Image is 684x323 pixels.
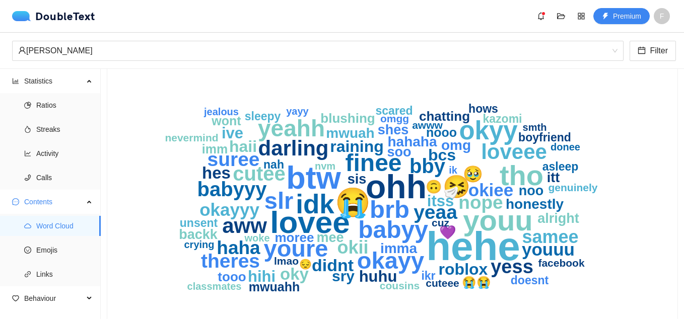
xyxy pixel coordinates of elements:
[275,230,314,245] text: moree
[263,158,284,171] text: nah
[426,277,459,289] text: cuteee
[538,257,585,269] text: facebook
[24,126,31,133] span: fire
[459,116,518,145] text: okyy
[187,281,242,292] text: classmates
[432,217,449,228] text: cuz
[518,131,571,144] text: boyfriend
[439,224,456,240] text: 💜
[463,204,533,236] text: youu
[296,189,334,219] text: idk
[199,200,259,219] text: okayyy
[380,280,420,291] text: cousins
[554,12,569,20] span: folder-open
[660,8,664,24] span: F
[201,250,260,272] text: theres
[553,8,569,24] button: folder-open
[18,41,608,60] div: [PERSON_NAME]
[427,192,454,210] text: itss
[551,141,580,152] text: donee
[443,174,470,200] text: 🤧
[12,198,19,205] span: message
[233,163,286,185] text: cutee
[533,8,549,24] button: bell
[326,125,374,141] text: mwuah
[202,142,228,156] text: imm
[165,132,218,143] text: nevermind
[426,125,457,139] text: nooo
[378,122,409,137] text: shes
[547,170,560,185] text: itt
[197,178,267,200] text: babyyy
[286,106,309,117] text: yayy
[638,46,646,56] span: calendar
[458,192,503,213] text: nope
[468,180,514,200] text: okiee
[18,41,618,60] span: Atsuki Kamurizaki
[280,265,309,283] text: oky
[12,11,95,21] a: logoDoubleText
[630,41,676,61] button: calendarFilter
[245,110,281,123] text: sleepy
[218,269,246,284] text: tooo
[24,150,31,157] span: line-chart
[573,8,589,24] button: appstore
[36,119,93,139] span: Streaks
[439,260,488,278] text: roblox
[211,114,241,128] text: wont
[511,274,549,287] text: doesnt
[348,172,367,187] text: sis
[602,13,609,21] span: thunderbolt
[249,280,300,294] text: mwuahh
[335,186,371,220] text: 😭
[462,275,491,289] text: 😭😭
[537,211,579,226] text: alright
[387,134,437,149] text: hahaha
[542,160,579,173] text: asleep
[36,264,93,284] span: Links
[316,230,344,245] text: mee
[315,160,335,172] text: nvm
[274,255,299,267] text: lmao
[24,247,31,254] span: smile
[24,288,84,308] span: Behaviour
[24,192,84,212] span: Contents
[180,216,218,229] text: unsent
[414,201,457,223] text: yeaa
[375,104,413,117] text: scared
[358,216,428,243] text: babyy
[258,136,328,160] text: darling
[184,239,214,250] text: crying
[18,46,26,54] span: user
[299,258,312,270] text: 😔
[12,295,19,302] span: heart
[229,137,257,155] text: haii
[426,179,442,195] text: 🙃
[286,160,341,195] text: btw
[409,155,446,177] text: bby
[387,144,411,159] text: soo
[380,240,418,256] text: imma
[366,168,427,205] text: ohh
[441,137,471,153] text: omg
[217,237,260,258] text: haha
[264,187,294,214] text: slr
[36,240,93,260] span: Emojis
[330,137,384,155] text: raining
[522,239,575,259] text: youuu
[380,113,409,124] text: omgg
[593,8,650,24] button: thunderboltPremium
[428,146,456,164] text: bcs
[36,216,93,236] span: Word Cloud
[412,119,443,131] text: awww
[12,11,35,21] img: logo
[222,124,243,142] text: ive
[222,214,267,237] text: aww
[24,271,31,278] span: link
[36,95,93,115] span: Ratios
[24,102,31,109] span: pie-chart
[345,149,401,176] text: finee
[24,71,84,91] span: Statistics
[481,140,547,164] text: loveee
[650,44,668,57] span: Filter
